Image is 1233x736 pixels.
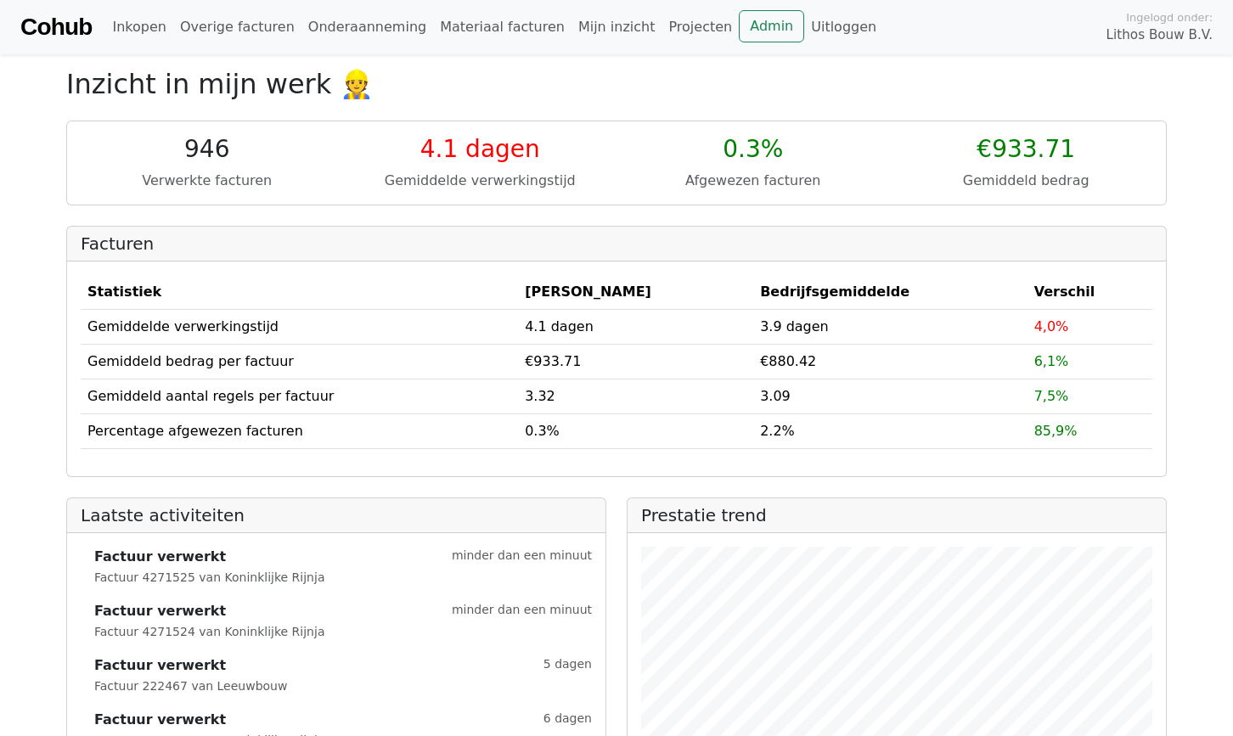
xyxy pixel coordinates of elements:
[94,679,287,693] small: Factuur 222467 van Leeuwbouw
[518,309,753,344] td: 4.1 dagen
[81,379,518,413] td: Gemiddeld aantal regels per factuur
[452,547,592,567] small: minder dan een minuut
[804,10,883,44] a: Uitloggen
[1126,9,1213,25] span: Ingelogd onder:
[518,413,753,448] td: 0.3%
[20,7,92,48] a: Cohub
[452,601,592,621] small: minder dan een minuut
[94,710,226,730] strong: Factuur verwerkt
[81,413,518,448] td: Percentage afgewezen facturen
[81,275,518,310] th: Statistiek
[354,171,607,191] div: Gemiddelde verwerkingstijd
[81,505,592,525] h2: Laatste activiteiten
[94,655,226,676] strong: Factuur verwerkt
[662,10,739,44] a: Projecten
[739,10,804,42] a: Admin
[627,135,880,164] div: 0.3%
[543,710,592,730] small: 6 dagen
[433,10,571,44] a: Materiaal facturen
[354,135,607,164] div: 4.1 dagen
[518,379,753,413] td: 3.32
[1034,423,1078,439] span: 85,9%
[105,10,172,44] a: Inkopen
[81,309,518,344] td: Gemiddelde verwerkingstijd
[81,135,334,164] div: 946
[641,505,1152,525] h2: Prestatie trend
[627,171,880,191] div: Afgewezen facturen
[94,601,226,621] strong: Factuur verwerkt
[1034,353,1069,369] span: 6,1%
[753,379,1027,413] td: 3.09
[1034,318,1069,334] span: 4,0%
[81,171,334,191] div: Verwerkte facturen
[1106,25,1213,45] span: Lithos Bouw B.V.
[1034,388,1069,404] span: 7,5%
[94,547,226,567] strong: Factuur verwerkt
[753,413,1027,448] td: 2.2%
[301,10,433,44] a: Onderaanneming
[81,344,518,379] td: Gemiddeld bedrag per factuur
[571,10,662,44] a: Mijn inzicht
[518,275,753,310] th: [PERSON_NAME]
[753,275,1027,310] th: Bedrijfsgemiddelde
[543,655,592,676] small: 5 dagen
[94,570,324,584] small: Factuur 4271525 van Koninklijke Rijnja
[518,344,753,379] td: €933.71
[753,309,1027,344] td: 3.9 dagen
[900,135,1153,164] div: €933.71
[1027,275,1152,310] th: Verschil
[81,233,1152,254] h2: Facturen
[94,625,324,638] small: Factuur 4271524 van Koninklijke Rijnja
[173,10,301,44] a: Overige facturen
[900,171,1153,191] div: Gemiddeld bedrag
[753,344,1027,379] td: €880.42
[66,68,1167,100] h2: Inzicht in mijn werk 👷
